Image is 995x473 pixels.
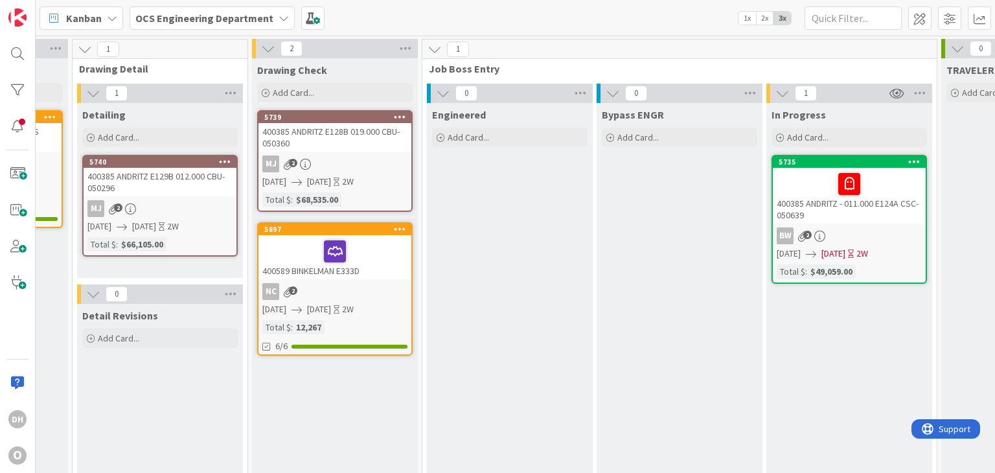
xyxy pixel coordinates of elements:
[106,86,128,101] span: 1
[787,132,829,143] span: Add Card...
[777,227,794,244] div: BW
[738,12,756,25] span: 1x
[84,200,236,217] div: MJ
[291,320,293,334] span: :
[98,132,139,143] span: Add Card...
[772,155,927,284] a: 5735400385 ANDRITZ - 011.000 E124A CSC- 050639BW[DATE][DATE]2WTotal $:$49,059.00
[602,108,664,121] span: Bypass ENGR
[795,86,817,101] span: 1
[87,220,111,233] span: [DATE]
[258,123,411,152] div: 400385 ANDRITZ E128B 019.000 CBU- 050360
[264,113,411,122] div: 5739
[307,175,331,189] span: [DATE]
[289,286,297,295] span: 2
[258,224,411,279] div: 5897400589 BINKELMAN E333D
[89,157,236,167] div: 5740
[342,175,354,189] div: 2W
[970,41,992,56] span: 0
[27,2,59,17] span: Support
[773,156,926,224] div: 5735400385 ANDRITZ - 011.000 E124A CSC- 050639
[273,87,314,98] span: Add Card...
[66,10,102,26] span: Kanban
[258,111,411,123] div: 5739
[777,264,805,279] div: Total $
[342,303,354,316] div: 2W
[258,111,411,152] div: 5739400385 ANDRITZ E128B 019.000 CBU- 050360
[803,231,812,239] span: 2
[114,203,122,212] span: 2
[262,192,291,207] div: Total $
[773,227,926,244] div: BW
[264,225,411,234] div: 5897
[756,12,773,25] span: 2x
[625,86,647,101] span: 0
[429,62,921,75] span: Job Boss Entry
[805,6,902,30] input: Quick Filter...
[293,192,341,207] div: $68,535.00
[262,303,286,316] span: [DATE]
[821,247,845,260] span: [DATE]
[8,410,27,428] div: DH
[280,41,303,56] span: 2
[275,340,288,353] span: 6/6
[257,63,327,76] span: Drawing Check
[432,108,486,121] span: Engineered
[258,235,411,279] div: 400589 BINKELMAN E333D
[307,303,331,316] span: [DATE]
[84,156,236,196] div: 5740400385 ANDRITZ E129B 012.000 CBU- 050296
[8,446,27,465] div: O
[262,320,291,334] div: Total $
[118,237,166,251] div: $66,105.00
[807,264,856,279] div: $49,059.00
[772,108,826,121] span: In Progress
[97,41,119,57] span: 1
[79,62,231,75] span: Drawing Detail
[856,247,868,260] div: 2W
[258,224,411,235] div: 5897
[84,156,236,168] div: 5740
[805,264,807,279] span: :
[262,283,279,300] div: NC
[82,108,126,121] span: Detailing
[82,155,238,257] a: 5740400385 ANDRITZ E129B 012.000 CBU- 050296MJ[DATE][DATE]2WTotal $:$66,105.00
[777,247,801,260] span: [DATE]
[779,157,926,167] div: 5735
[106,286,128,302] span: 0
[291,192,293,207] span: :
[257,222,413,356] a: 5897400589 BINKELMAN E333DNC[DATE][DATE]2WTotal $:12,2676/6
[293,320,325,334] div: 12,267
[258,156,411,172] div: MJ
[167,220,179,233] div: 2W
[98,332,139,344] span: Add Card...
[82,309,158,322] span: Detail Revisions
[84,168,236,196] div: 400385 ANDRITZ E129B 012.000 CBU- 050296
[773,156,926,168] div: 5735
[116,237,118,251] span: :
[262,175,286,189] span: [DATE]
[8,8,27,27] img: Visit kanbanzone.com
[132,220,156,233] span: [DATE]
[617,132,659,143] span: Add Card...
[289,159,297,167] span: 2
[773,12,791,25] span: 3x
[257,110,413,212] a: 5739400385 ANDRITZ E128B 019.000 CBU- 050360MJ[DATE][DATE]2WTotal $:$68,535.00
[87,200,104,217] div: MJ
[455,86,477,101] span: 0
[135,12,273,25] b: OCS Engineering Department
[447,41,469,57] span: 1
[448,132,489,143] span: Add Card...
[87,237,116,251] div: Total $
[262,156,279,172] div: MJ
[773,168,926,224] div: 400385 ANDRITZ - 011.000 E124A CSC- 050639
[258,283,411,300] div: NC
